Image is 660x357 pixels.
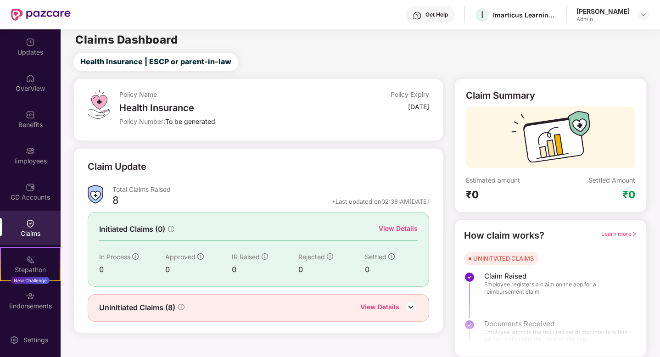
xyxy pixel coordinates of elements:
div: Imarticus Learning Private Limited [493,11,557,19]
img: svg+xml;base64,PHN2ZyBpZD0iQ2xhaW0iIHhtbG5zPSJodHRwOi8vd3d3LnczLm9yZy8yMDAwL3N2ZyIgd2lkdGg9IjIwIi... [26,219,35,228]
span: info-circle [262,253,268,260]
img: svg+xml;base64,PHN2ZyBpZD0iRW1wbG95ZWVzIiB4bWxucz0iaHR0cDovL3d3dy53My5vcmcvMjAwMC9zdmciIHdpZHRoPS... [26,146,35,156]
span: To be generated [165,117,215,125]
div: 0 [232,264,298,275]
div: 0 [298,264,365,275]
span: info-circle [327,253,333,260]
span: Learn more [601,230,637,237]
img: ClaimsSummaryIcon [88,185,103,204]
div: Policy Name [119,90,326,99]
div: View Details [360,302,399,314]
div: Get Help [425,11,448,18]
img: svg+xml;base64,PHN2ZyBpZD0iRHJvcGRvd24tMzJ4MzIiIHhtbG5zPSJodHRwOi8vd3d3LnczLm9yZy8yMDAwL3N2ZyIgd2... [640,11,647,18]
div: Settled Amount [588,176,635,184]
img: svg+xml;base64,PHN2ZyBpZD0iQmVuZWZpdHMiIHhtbG5zPSJodHRwOi8vd3d3LnczLm9yZy8yMDAwL3N2ZyIgd2lkdGg9Ij... [26,110,35,119]
span: right [632,231,637,237]
span: info-circle [168,226,174,232]
div: Stepathon [1,265,60,274]
div: ₹0 [466,188,551,201]
div: Health Insurance [119,102,326,113]
img: svg+xml;base64,PHN2ZyBpZD0iQ0RfQWNjb3VudHMiIGRhdGEtbmFtZT0iQ0QgQWNjb3VudHMiIHhtbG5zPSJodHRwOi8vd3... [26,183,35,192]
div: How claim works? [464,229,544,243]
div: 0 [365,264,418,275]
div: Total Claims Raised [112,185,430,194]
span: Uninitiated Claims (8) [99,302,175,313]
span: I [481,9,483,20]
div: ₹0 [622,188,635,201]
span: Claim Raised [484,272,628,281]
img: svg+xml;base64,PHN2ZyB4bWxucz0iaHR0cDovL3d3dy53My5vcmcvMjAwMC9zdmciIHdpZHRoPSIyMSIgaGVpZ2h0PSIyMC... [26,255,35,264]
img: svg+xml;base64,PHN2ZyB4bWxucz0iaHR0cDovL3d3dy53My5vcmcvMjAwMC9zdmciIHdpZHRoPSI0OS4zMiIgaGVpZ2h0PS... [88,90,110,119]
div: Estimated amount [466,176,551,184]
div: *Last updated on 02:38 AM[DATE] [332,197,429,206]
span: Initiated Claims (0) [99,223,165,235]
div: [DATE] [408,102,429,111]
span: info-circle [197,253,204,260]
button: Health Insurance | ESCP or parent-in-law [73,53,238,71]
span: Rejected [298,253,325,261]
div: 0 [99,264,166,275]
img: DownIcon [404,300,418,314]
span: Settled [365,253,386,261]
span: info-circle [132,253,139,260]
img: svg+xml;base64,PHN2ZyB3aWR0aD0iMTcyIiBoZWlnaHQ9IjExMyIgdmlld0JveD0iMCAwIDE3MiAxMTMiIGZpbGw9Im5vbm... [511,111,590,168]
div: New Challenge [11,277,50,284]
div: 0 [165,264,232,275]
span: In Process [99,253,130,261]
img: svg+xml;base64,PHN2ZyBpZD0iU3RlcC1Eb25lLTMyeDMyIiB4bWxucz0iaHR0cDovL3d3dy53My5vcmcvMjAwMC9zdmciIH... [464,272,475,283]
span: Approved [165,253,196,261]
img: New Pazcare Logo [11,9,71,21]
div: UNINITIATED CLAIMS [473,254,534,263]
div: View Details [379,223,418,234]
img: svg+xml;base64,PHN2ZyBpZD0iRW5kb3JzZW1lbnRzIiB4bWxucz0iaHR0cDovL3d3dy53My5vcmcvMjAwMC9zdmciIHdpZH... [26,291,35,301]
img: svg+xml;base64,PHN2ZyBpZD0iSG9tZSIgeG1sbnM9Imh0dHA6Ly93d3cudzMub3JnLzIwMDAvc3ZnIiB3aWR0aD0iMjAiIG... [26,74,35,83]
div: Policy Expiry [391,90,429,99]
div: Admin [576,16,630,23]
h2: Claims Dashboard [75,34,178,45]
img: svg+xml;base64,PHN2ZyBpZD0iU2V0dGluZy0yMHgyMCIgeG1sbnM9Imh0dHA6Ly93d3cudzMub3JnLzIwMDAvc3ZnIiB3aW... [10,335,19,345]
div: 8 [112,194,119,209]
div: [PERSON_NAME] [576,7,630,16]
span: info-circle [388,253,395,260]
span: Health Insurance | ESCP or parent-in-law [80,56,231,67]
div: Claim Update [88,160,146,174]
div: Claim Summary [466,90,535,101]
span: info-circle [178,304,185,310]
img: svg+xml;base64,PHN2ZyBpZD0iVXBkYXRlZCIgeG1sbnM9Imh0dHA6Ly93d3cudzMub3JnLzIwMDAvc3ZnIiB3aWR0aD0iMj... [26,38,35,47]
div: Policy Number: [119,117,326,126]
img: svg+xml;base64,PHN2ZyBpZD0iSGVscC0zMngzMiIgeG1sbnM9Imh0dHA6Ly93d3cudzMub3JnLzIwMDAvc3ZnIiB3aWR0aD... [413,11,422,20]
div: Settings [21,335,51,345]
span: Employee registers a claim on the app for a reimbursement claim [484,281,628,296]
span: IR Raised [232,253,260,261]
